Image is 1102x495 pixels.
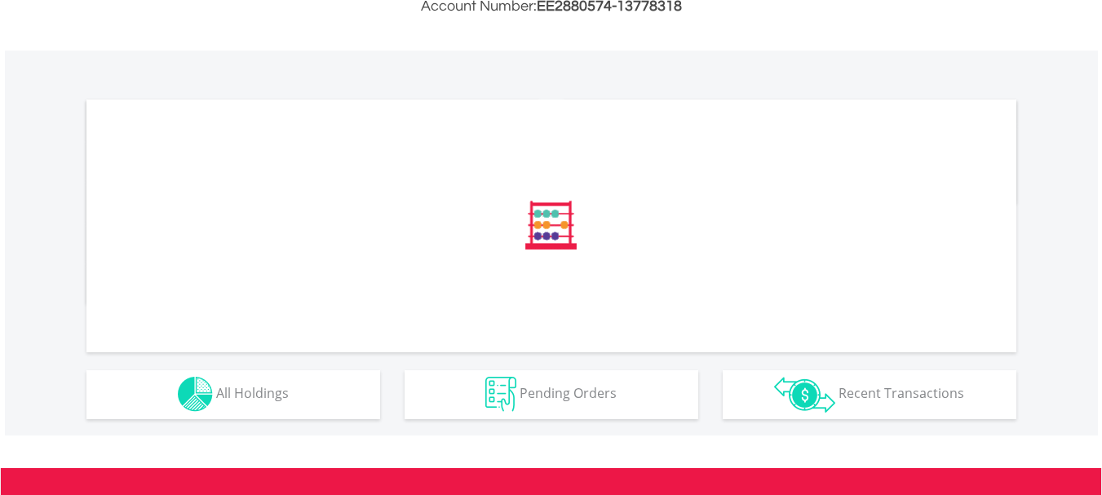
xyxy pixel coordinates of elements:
[774,377,835,413] img: transactions-zar-wht.png
[216,384,289,402] span: All Holdings
[485,377,516,412] img: pending_instructions-wht.png
[86,370,380,419] button: All Holdings
[405,370,698,419] button: Pending Orders
[723,370,1016,419] button: Recent Transactions
[839,384,964,402] span: Recent Transactions
[520,384,617,402] span: Pending Orders
[178,377,213,412] img: holdings-wht.png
